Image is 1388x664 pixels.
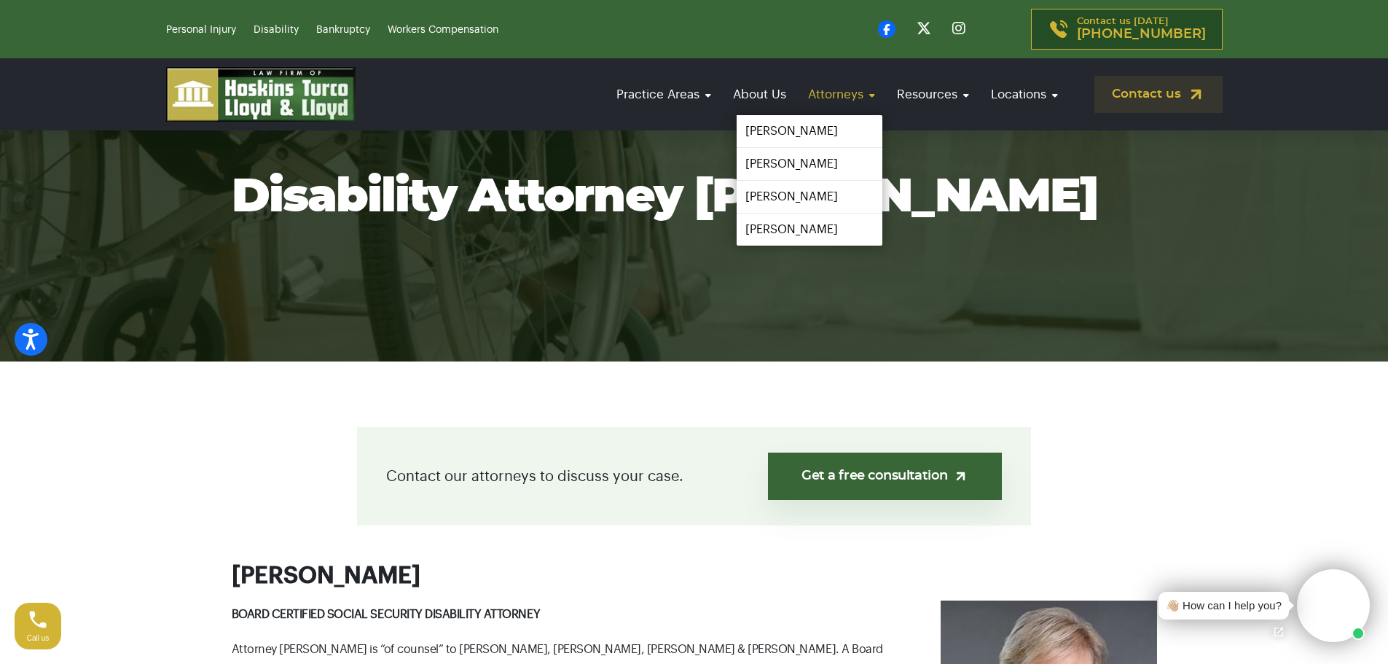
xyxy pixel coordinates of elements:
[1166,598,1282,614] div: 👋🏼 How can I help you?
[737,214,882,246] a: [PERSON_NAME]
[890,74,976,115] a: Resources
[737,115,882,147] a: [PERSON_NAME]
[27,634,50,642] span: Call us
[984,74,1065,115] a: Locations
[609,74,718,115] a: Practice Areas
[357,427,1031,526] div: Contact our attorneys to discuss your case.
[768,453,1002,500] a: Get a free consultation
[254,25,299,35] a: Disability
[1077,27,1206,42] span: [PHONE_NUMBER]
[737,181,882,213] a: [PERSON_NAME]
[1094,76,1223,113] a: Contact us
[388,25,498,35] a: Workers Compensation
[232,172,1157,223] h1: Disability Attorney [PERSON_NAME]
[953,469,968,484] img: arrow-up-right-light.svg
[1263,617,1294,647] a: Open chat
[737,148,882,180] a: [PERSON_NAME]
[316,25,370,35] a: Bankruptcy
[1077,17,1206,42] p: Contact us [DATE]
[801,74,882,115] a: Attorneys
[726,74,793,115] a: About Us
[166,67,356,122] img: logo
[166,25,236,35] a: Personal Injury
[232,609,541,620] b: BOARD CERTIFIED SOCIAL SECURITY DISABILITY ATTORNEY
[232,562,1157,590] h2: [PERSON_NAME]
[1031,9,1223,50] a: Contact us [DATE][PHONE_NUMBER]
